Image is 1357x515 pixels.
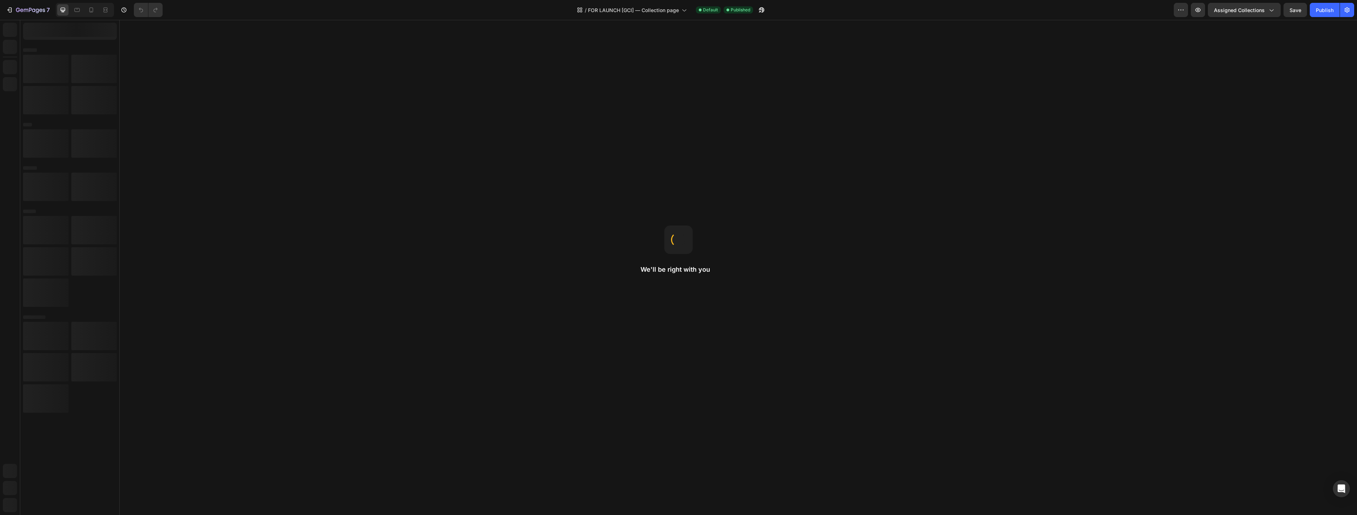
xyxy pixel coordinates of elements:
span: Assigned Collections [1214,6,1265,14]
button: 7 [3,3,53,17]
div: Open Intercom Messenger [1333,480,1350,497]
p: 7 [47,6,50,14]
span: FOR LAUNCH [GCI] — Collection page [588,6,679,14]
button: Publish [1310,3,1340,17]
h2: We'll be right with you [641,265,716,274]
div: Undo/Redo [134,3,163,17]
div: Publish [1316,6,1334,14]
span: Published [731,7,750,13]
button: Assigned Collections [1208,3,1281,17]
span: / [585,6,587,14]
button: Save [1284,3,1307,17]
span: Default [703,7,718,13]
span: Save [1290,7,1301,13]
